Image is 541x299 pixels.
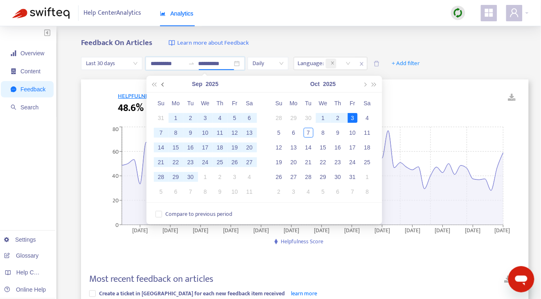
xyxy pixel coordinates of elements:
[392,59,420,68] span: + Add filter
[16,269,50,276] span: Help Centers
[289,157,299,167] div: 20
[154,96,169,111] th: Su
[348,157,358,167] div: 24
[360,125,375,140] td: 2025-10-11
[169,96,183,111] th: Mo
[301,96,316,111] th: Tu
[215,128,225,138] div: 11
[230,157,240,167] div: 26
[333,172,343,182] div: 30
[20,68,41,75] span: Content
[154,111,169,125] td: 2025-08-31
[89,274,213,285] h4: Most recent feedback on articles
[272,96,286,111] th: Su
[215,172,225,182] div: 2
[508,266,534,292] iframe: Button to launch messaging window
[304,157,313,167] div: 21
[156,157,166,167] div: 21
[183,155,198,170] td: 2025-09-23
[345,140,360,155] td: 2025-10-17
[242,111,257,125] td: 2025-09-06
[154,184,169,199] td: 2025-10-05
[186,157,196,167] div: 23
[160,10,194,17] span: Analytics
[12,7,70,19] img: Swifteq
[201,187,210,197] div: 8
[162,210,236,219] span: Compare to previous period
[228,155,242,170] td: 2025-09-26
[272,140,286,155] td: 2025-10-12
[230,113,240,123] div: 5
[198,170,213,184] td: 2025-10-01
[245,143,255,152] div: 20
[113,196,119,205] tspan: 20
[294,57,325,70] span: Language :
[215,187,225,197] div: 9
[169,170,183,184] td: 2025-09-29
[274,172,284,182] div: 26
[289,172,299,182] div: 27
[289,187,299,197] div: 3
[215,113,225,123] div: 4
[331,125,345,140] td: 2025-10-09
[301,111,316,125] td: 2025-09-30
[171,187,181,197] div: 6
[272,125,286,140] td: 2025-10-05
[360,111,375,125] td: 2025-10-04
[272,170,286,184] td: 2025-10-26
[304,172,313,182] div: 28
[160,11,166,16] span: area-chart
[192,76,203,92] button: Sep
[86,57,138,70] span: Last 30 days
[316,111,331,125] td: 2025-10-01
[316,170,331,184] td: 2025-10-29
[215,157,225,167] div: 25
[286,170,301,184] td: 2025-10-27
[331,140,345,155] td: 2025-10-16
[304,143,313,152] div: 14
[348,172,358,182] div: 31
[375,225,390,235] tspan: [DATE]
[213,140,228,155] td: 2025-09-18
[301,184,316,199] td: 2025-11-04
[360,140,375,155] td: 2025-10-18
[183,170,198,184] td: 2025-09-30
[286,184,301,199] td: 2025-11-03
[154,125,169,140] td: 2025-09-07
[363,128,372,138] div: 11
[198,96,213,111] th: We
[345,184,360,199] td: 2025-11-07
[20,50,44,57] span: Overview
[316,140,331,155] td: 2025-10-15
[331,96,345,111] th: Th
[201,113,210,123] div: 3
[318,128,328,138] div: 8
[333,113,343,123] div: 2
[301,140,316,155] td: 2025-10-14
[272,155,286,170] td: 2025-10-19
[304,187,313,197] div: 4
[201,128,210,138] div: 10
[11,68,16,74] span: container
[242,96,257,111] th: Sa
[386,57,426,70] button: + Add filter
[171,157,181,167] div: 22
[245,187,255,197] div: 11
[156,143,166,152] div: 14
[112,171,119,181] tspan: 40
[363,113,372,123] div: 4
[331,111,345,125] td: 2025-10-02
[201,172,210,182] div: 1
[183,125,198,140] td: 2025-09-09
[4,236,36,243] a: Settings
[156,113,166,123] div: 31
[245,128,255,138] div: 13
[360,96,375,111] th: Sa
[171,128,181,138] div: 8
[4,252,38,259] a: Glossary
[363,187,372,197] div: 8
[284,225,300,235] tspan: [DATE]
[286,155,301,170] td: 2025-10-20
[453,8,463,18] img: sync.dc5367851b00ba804db3.png
[323,76,336,92] button: 2025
